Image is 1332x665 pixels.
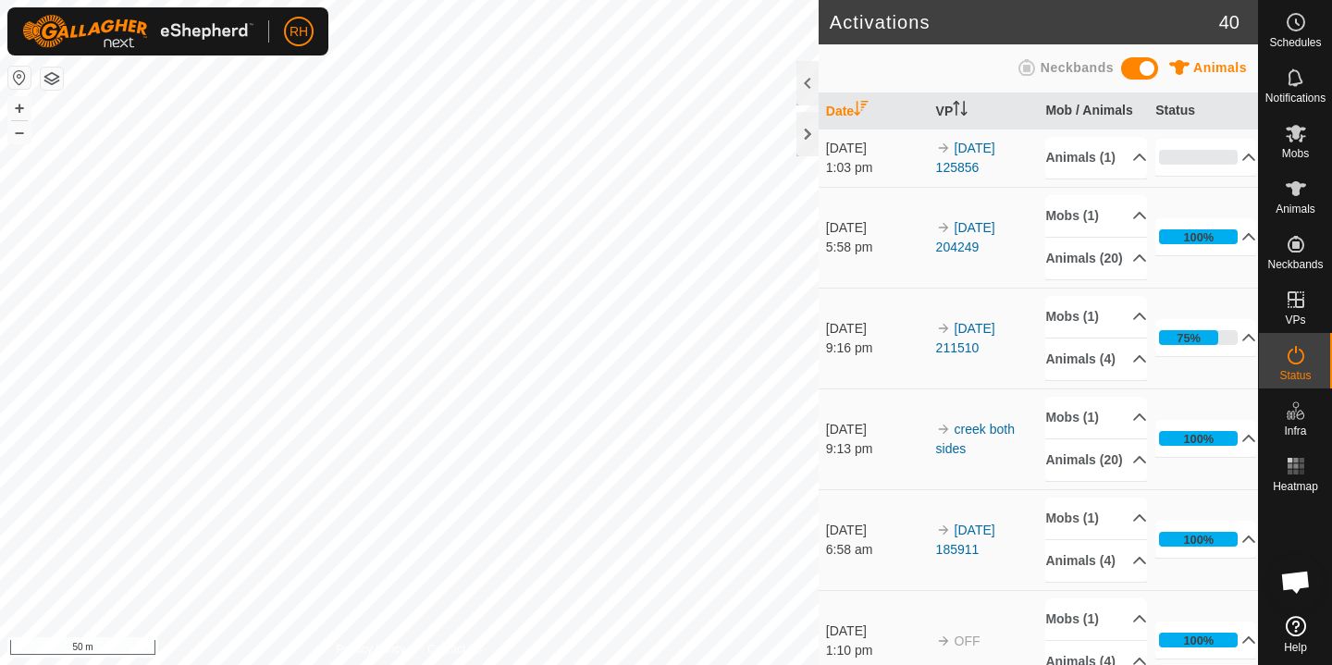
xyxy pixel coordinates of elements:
img: arrow [936,141,951,155]
div: [DATE] [826,139,927,158]
p-accordion-header: Animals (4) [1045,339,1146,380]
div: [DATE] [826,420,927,439]
div: [DATE] [826,622,927,641]
span: Neckbands [1041,60,1114,75]
th: Mob / Animals [1038,93,1148,129]
span: Heatmap [1273,481,1318,492]
span: Help [1284,642,1307,653]
div: 100% [1159,431,1238,446]
a: Privacy Policy [336,641,405,658]
img: Gallagher Logo [22,15,253,48]
img: arrow [936,321,951,336]
p-accordion-header: Animals (1) [1045,137,1146,179]
img: arrow [936,422,951,437]
div: 6:58 am [826,540,927,560]
span: Neckbands [1267,259,1323,270]
div: 75% [1177,329,1201,347]
a: [DATE] 204249 [936,220,995,254]
p-accordion-header: 75% [1155,319,1256,356]
span: 40 [1219,8,1239,36]
p-accordion-header: Mobs (1) [1045,397,1146,438]
th: VP [929,93,1039,129]
div: 75% [1159,330,1238,345]
p-sorticon: Activate to sort [854,104,869,118]
button: Map Layers [41,68,63,90]
span: Animals [1193,60,1247,75]
a: [DATE] 125856 [936,141,995,175]
span: Notifications [1265,92,1326,104]
div: 100% [1183,531,1214,548]
p-accordion-header: 100% [1155,218,1256,255]
a: Contact Us [427,641,482,658]
p-accordion-header: Animals (20) [1045,238,1146,279]
div: 100% [1159,633,1238,647]
div: 100% [1183,228,1214,246]
div: [DATE] [826,218,927,238]
div: 1:03 pm [826,158,927,178]
a: [DATE] 211510 [936,321,995,355]
p-accordion-header: 100% [1155,622,1256,659]
div: 100% [1183,632,1214,649]
p-accordion-header: Mobs (1) [1045,195,1146,237]
div: 5:58 pm [826,238,927,257]
span: VPs [1285,314,1305,326]
button: + [8,97,31,119]
p-accordion-header: Animals (4) [1045,540,1146,582]
div: 9:13 pm [826,439,927,459]
div: [DATE] [826,521,927,540]
th: Date [819,93,929,129]
div: 1:10 pm [826,641,927,660]
div: 9:16 pm [826,339,927,358]
span: Schedules [1269,37,1321,48]
a: creek both sides [936,422,1015,456]
div: 100% [1159,229,1238,244]
a: [DATE] 185911 [936,523,995,557]
button: – [8,121,31,143]
span: Infra [1284,425,1306,437]
div: 0% [1159,150,1238,165]
div: 100% [1183,430,1214,448]
th: Status [1148,93,1258,129]
p-accordion-header: Animals (20) [1045,439,1146,481]
img: arrow [936,523,951,537]
div: 100% [1159,532,1238,547]
p-accordion-header: Mobs (1) [1045,296,1146,338]
span: OFF [955,634,980,648]
span: Status [1279,370,1311,381]
p-accordion-header: 0% [1155,139,1256,176]
p-accordion-header: 100% [1155,521,1256,558]
a: Help [1259,609,1332,660]
p-accordion-header: Mobs (1) [1045,498,1146,539]
p-sorticon: Activate to sort [953,104,968,118]
h2: Activations [830,11,1219,33]
span: Mobs [1282,148,1309,159]
span: RH [290,22,308,42]
p-accordion-header: Mobs (1) [1045,598,1146,640]
button: Reset Map [8,67,31,89]
p-accordion-header: 100% [1155,420,1256,457]
span: Animals [1276,203,1315,215]
a: Open chat [1268,554,1324,610]
div: [DATE] [826,319,927,339]
img: arrow [936,634,951,648]
img: arrow [936,220,951,235]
